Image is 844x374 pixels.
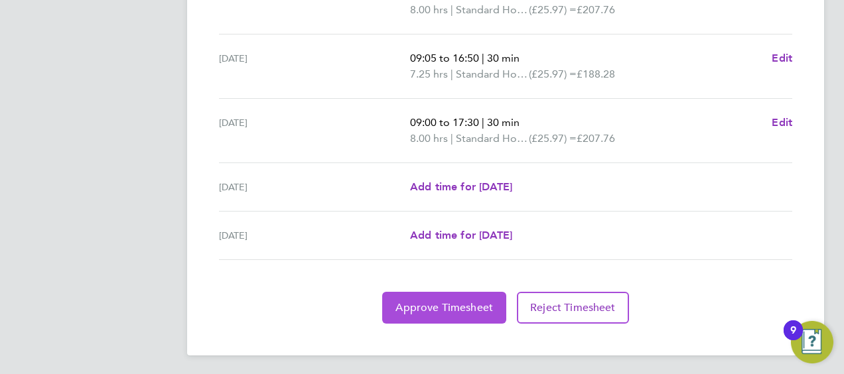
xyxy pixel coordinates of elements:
[451,3,453,16] span: |
[482,116,484,129] span: |
[410,68,448,80] span: 7.25 hrs
[772,50,792,66] a: Edit
[219,115,410,147] div: [DATE]
[219,227,410,243] div: [DATE]
[529,3,577,16] span: (£25.97) =
[382,292,506,324] button: Approve Timesheet
[530,301,616,314] span: Reject Timesheet
[791,321,833,363] button: Open Resource Center, 9 new notifications
[529,132,577,145] span: (£25.97) =
[410,116,479,129] span: 09:00 to 17:30
[410,227,512,243] a: Add time for [DATE]
[577,132,615,145] span: £207.76
[529,68,577,80] span: (£25.97) =
[410,180,512,193] span: Add time for [DATE]
[487,116,520,129] span: 30 min
[451,132,453,145] span: |
[517,292,629,324] button: Reject Timesheet
[410,229,512,241] span: Add time for [DATE]
[577,68,615,80] span: £188.28
[487,52,520,64] span: 30 min
[410,3,448,16] span: 8.00 hrs
[772,115,792,131] a: Edit
[219,179,410,195] div: [DATE]
[772,52,792,64] span: Edit
[410,52,479,64] span: 09:05 to 16:50
[482,52,484,64] span: |
[219,50,410,82] div: [DATE]
[451,68,453,80] span: |
[772,116,792,129] span: Edit
[456,2,529,18] span: Standard Hourly
[456,131,529,147] span: Standard Hourly
[410,179,512,195] a: Add time for [DATE]
[790,330,796,347] div: 9
[395,301,493,314] span: Approve Timesheet
[456,66,529,82] span: Standard Hourly
[410,132,448,145] span: 8.00 hrs
[577,3,615,16] span: £207.76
